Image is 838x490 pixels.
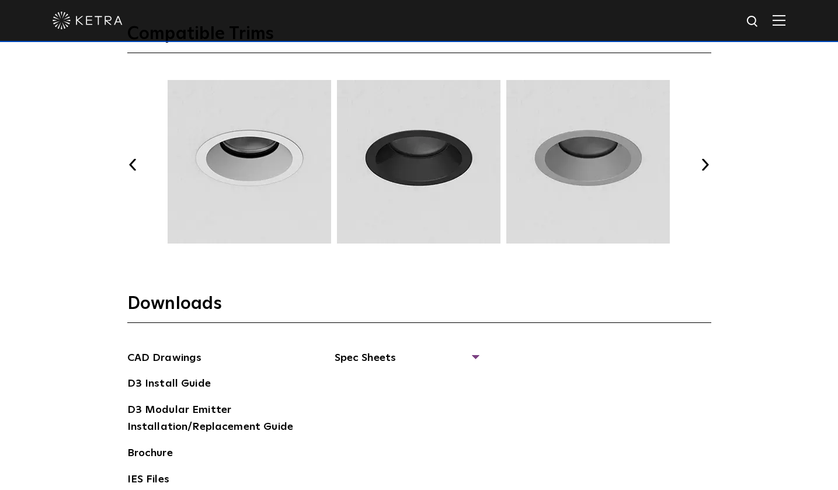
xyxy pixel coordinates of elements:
img: TRM008.webp [505,80,672,244]
img: TRM007.webp [335,80,502,244]
button: Next [700,159,711,171]
img: TRM005.webp [166,80,333,244]
a: Brochure [127,445,173,464]
a: D3 Modular Emitter Installation/Replacement Guide [127,402,302,437]
a: IES Files [127,471,169,490]
h3: Downloads [127,293,711,323]
button: Previous [127,159,139,171]
span: Spec Sheets [335,350,478,376]
img: search icon [746,15,760,29]
img: ketra-logo-2019-white [53,12,123,29]
a: CAD Drawings [127,350,202,369]
a: D3 Install Guide [127,376,211,394]
img: Hamburger%20Nav.svg [773,15,785,26]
